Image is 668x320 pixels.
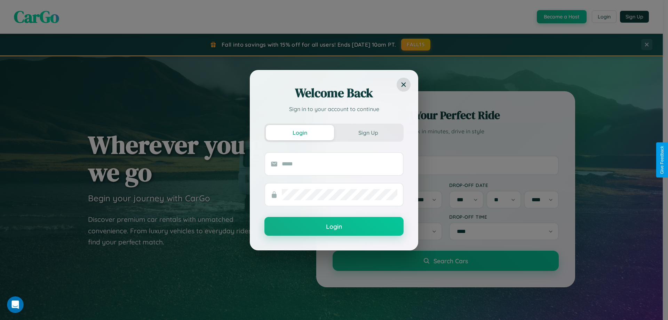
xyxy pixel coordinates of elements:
[660,146,665,174] div: Give Feedback
[264,217,404,236] button: Login
[264,105,404,113] p: Sign in to your account to continue
[7,296,24,313] iframe: Intercom live chat
[266,125,334,140] button: Login
[334,125,402,140] button: Sign Up
[264,85,404,101] h2: Welcome Back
